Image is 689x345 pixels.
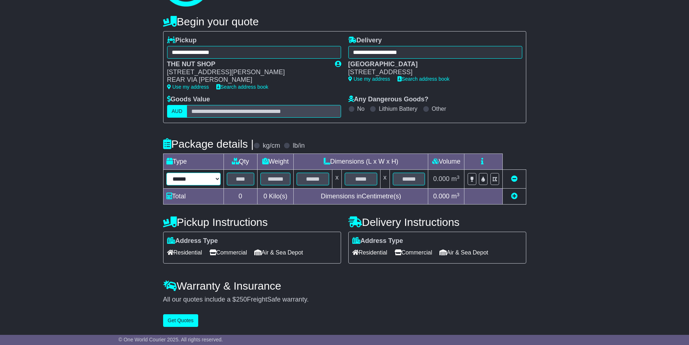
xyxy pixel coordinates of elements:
span: m [451,175,460,182]
span: Commercial [209,247,247,258]
a: Search address book [397,76,450,82]
button: Get Quotes [163,314,199,327]
td: Dimensions in Centimetre(s) [294,189,428,205]
span: Residential [167,247,202,258]
span: Air & Sea Depot [254,247,303,258]
label: Any Dangerous Goods? [348,96,429,104]
div: All our quotes include a $ FreightSafe warranty. [163,296,526,304]
span: 0 [263,193,267,200]
td: Weight [257,154,294,170]
div: [STREET_ADDRESS][PERSON_NAME] [167,68,328,76]
a: Remove this item [511,175,518,182]
a: Use my address [348,76,390,82]
td: 0 [224,189,257,205]
span: 250 [236,296,247,303]
label: AUD [167,105,187,118]
label: Address Type [352,237,403,245]
td: Volume [428,154,464,170]
a: Use my address [167,84,209,90]
label: Goods Value [167,96,210,104]
span: © One World Courier 2025. All rights reserved. [119,337,223,342]
label: Address Type [167,237,218,245]
span: Residential [352,247,387,258]
h4: Begin your quote [163,16,526,28]
div: REAR VIA [PERSON_NAME] [167,76,328,84]
label: No [357,105,365,112]
td: Dimensions (L x W x H) [294,154,428,170]
td: Qty [224,154,257,170]
td: Total [163,189,224,205]
span: 0.000 [433,193,450,200]
label: Delivery [348,37,382,45]
h4: Warranty & Insurance [163,280,526,292]
td: Kilo(s) [257,189,294,205]
label: Other [432,105,446,112]
label: Lithium Battery [379,105,417,112]
td: Type [163,154,224,170]
div: [STREET_ADDRESS] [348,68,515,76]
sup: 3 [457,192,460,197]
span: Air & Sea Depot [439,247,488,258]
span: Commercial [395,247,432,258]
label: kg/cm [263,142,280,150]
span: 0.000 [433,175,450,182]
h4: Pickup Instructions [163,216,341,228]
a: Add new item [511,193,518,200]
label: Pickup [167,37,197,45]
div: [GEOGRAPHIC_DATA] [348,60,515,68]
h4: Package details | [163,138,254,150]
td: x [380,170,390,189]
a: Search address book [216,84,268,90]
div: THE NUT SHOP [167,60,328,68]
td: x [332,170,342,189]
span: m [451,193,460,200]
label: lb/in [293,142,305,150]
sup: 3 [457,174,460,180]
h4: Delivery Instructions [348,216,526,228]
